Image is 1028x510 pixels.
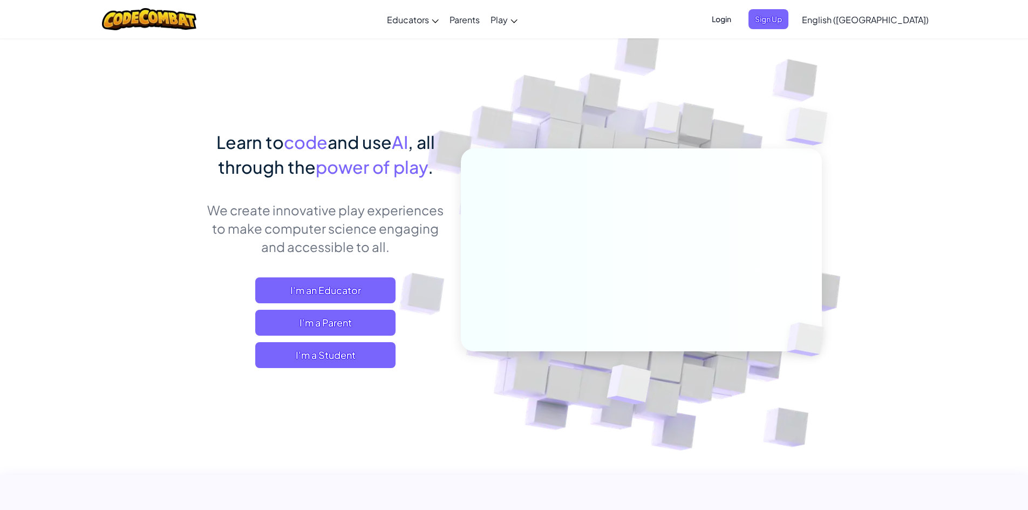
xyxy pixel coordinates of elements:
img: Overlap cubes [624,80,702,161]
a: I'm an Educator [255,277,396,303]
span: AI [392,131,408,153]
img: Overlap cubes [580,342,677,431]
span: Play [491,14,508,25]
span: Learn to [216,131,284,153]
span: power of play [316,156,428,178]
a: Educators [382,5,444,34]
span: and use [328,131,392,153]
a: I'm a Parent [255,310,396,336]
a: Parents [444,5,485,34]
a: English ([GEOGRAPHIC_DATA]) [796,5,934,34]
button: I'm a Student [255,342,396,368]
p: We create innovative play experiences to make computer science engaging and accessible to all. [207,201,445,256]
a: Play [485,5,523,34]
span: Educators [387,14,429,25]
span: English ([GEOGRAPHIC_DATA]) [802,14,929,25]
button: Sign Up [748,9,788,29]
button: Login [705,9,738,29]
img: CodeCombat logo [102,8,196,30]
img: Overlap cubes [768,300,849,379]
span: code [284,131,328,153]
img: Overlap cubes [764,81,857,172]
span: . [428,156,433,178]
